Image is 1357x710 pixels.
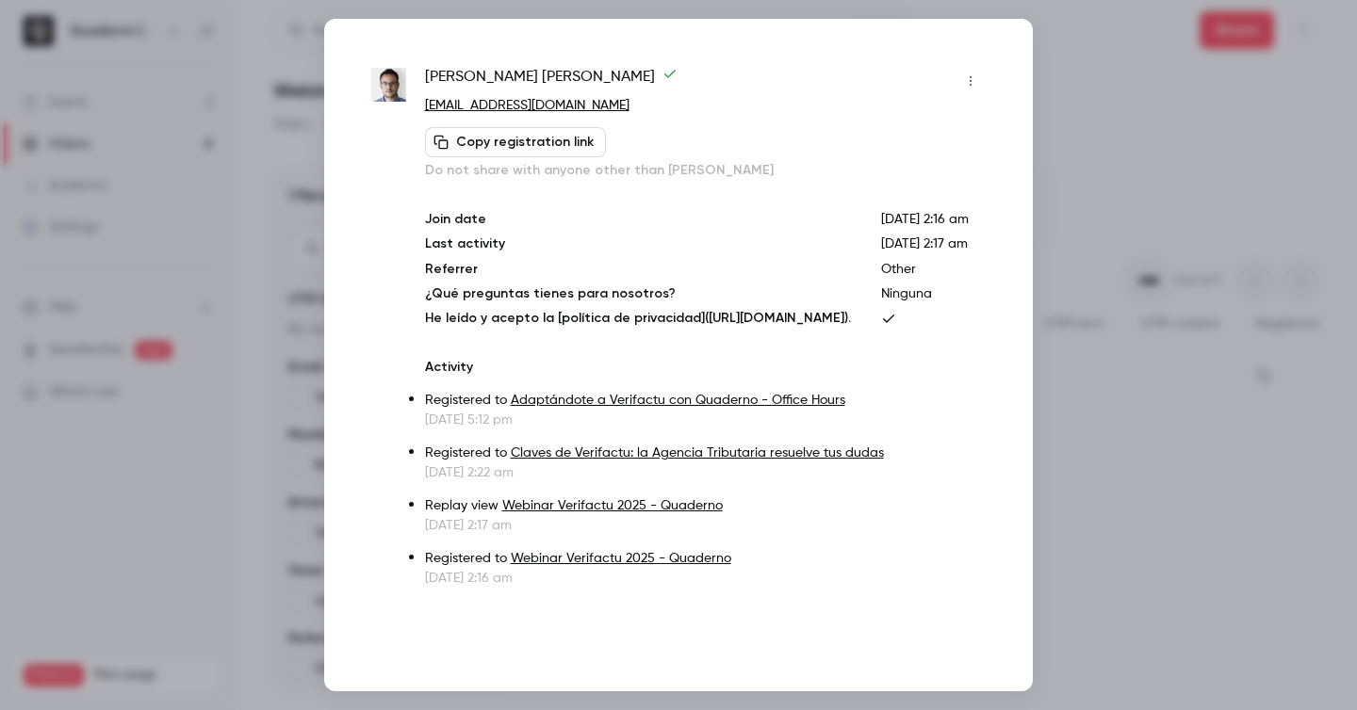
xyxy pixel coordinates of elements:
a: Webinar Verifactu 2025 - Quaderno [502,499,723,512]
p: Activity [425,358,986,377]
p: [DATE] 2:16 am [881,210,986,229]
p: Other [881,260,986,279]
p: Join date [425,210,851,229]
img: arturogarcia.com [371,68,406,103]
a: [EMAIL_ADDRESS][DOMAIN_NAME] [425,99,629,112]
p: Replay view [425,496,986,516]
p: Registered to [425,391,986,411]
p: Referrer [425,260,851,279]
button: Copy registration link [425,127,606,157]
span: [PERSON_NAME] [PERSON_NAME] [425,66,678,96]
p: He leído y acepto la [política de privacidad]([URL][DOMAIN_NAME]). [425,309,851,328]
p: Registered to [425,444,986,463]
p: ¿Qué preguntas tienes para nosotros? [425,284,851,303]
span: [DATE] 2:17 am [881,237,968,250]
p: Last activity [425,234,851,254]
p: [DATE] 2:16 am [425,569,986,588]
p: Do not share with anyone other than [PERSON_NAME] [425,161,986,180]
p: Registered to [425,549,986,569]
p: [DATE] 2:17 am [425,516,986,535]
p: [DATE] 2:22 am [425,463,986,482]
a: Claves de Verifactu: la Agencia Tributaria resuelve tus dudas [511,446,884,460]
p: Ninguna [881,284,986,303]
p: [DATE] 5:12 pm [425,411,986,429]
a: Adaptándote a Verifactu con Quaderno - Office Hours [511,394,845,407]
a: Webinar Verifactu 2025 - Quaderno [511,552,731,565]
